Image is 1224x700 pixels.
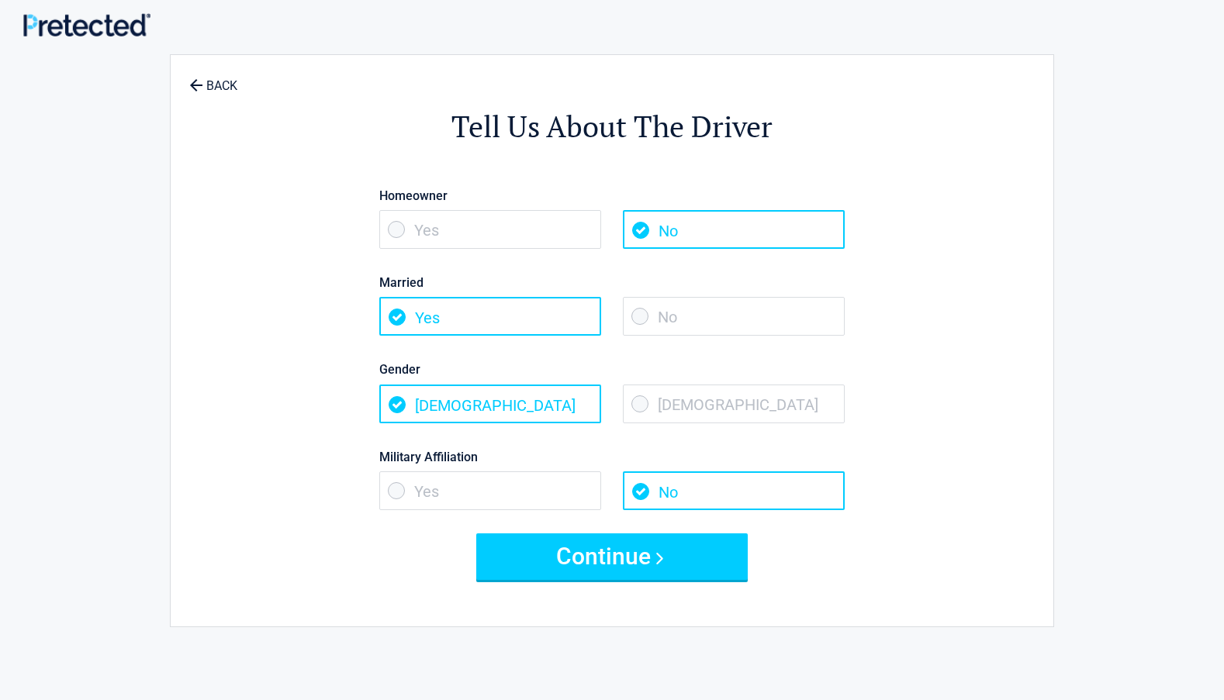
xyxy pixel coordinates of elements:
span: No [623,297,845,336]
label: Military Affiliation [379,447,845,467]
label: Married [379,272,845,293]
span: [DEMOGRAPHIC_DATA] [623,384,845,423]
label: Gender [379,359,845,380]
label: Homeowner [379,185,845,206]
span: Yes [379,471,601,510]
img: Main Logo [23,13,150,36]
span: Yes [379,297,601,336]
span: No [623,210,845,249]
span: [DEMOGRAPHIC_DATA] [379,384,601,423]
a: BACK [186,65,240,92]
span: No [623,471,845,510]
h2: Tell Us About The Driver [256,107,968,147]
button: Continue [476,533,748,580]
span: Yes [379,210,601,249]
